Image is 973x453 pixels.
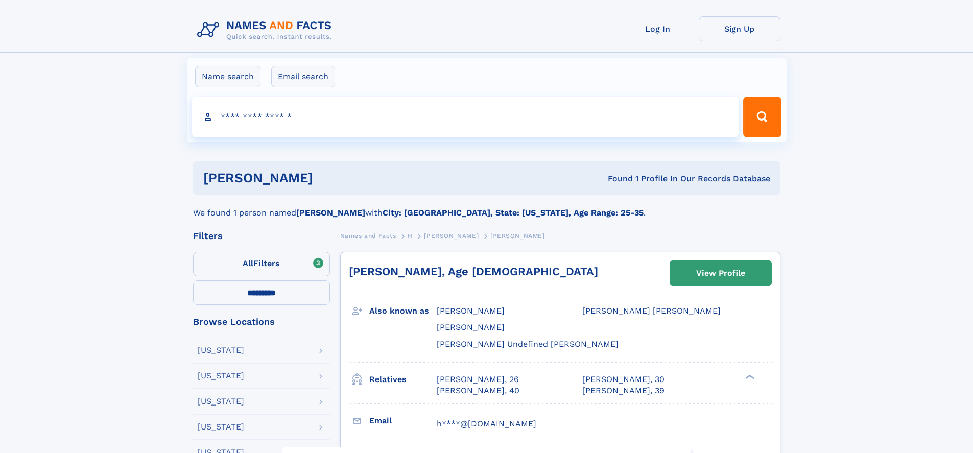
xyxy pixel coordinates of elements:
[437,322,505,332] span: [PERSON_NAME]
[408,232,413,240] span: H
[582,374,665,385] a: [PERSON_NAME], 30
[198,423,244,431] div: [US_STATE]
[198,372,244,380] div: [US_STATE]
[192,97,739,137] input: search input
[369,371,437,388] h3: Relatives
[193,16,340,44] img: Logo Names and Facts
[437,374,519,385] a: [PERSON_NAME], 26
[349,265,598,278] a: [PERSON_NAME], Age [DEMOGRAPHIC_DATA]
[743,373,755,380] div: ❯
[582,385,665,396] a: [PERSON_NAME], 39
[617,16,699,41] a: Log In
[193,231,330,241] div: Filters
[383,208,644,218] b: City: [GEOGRAPHIC_DATA], State: [US_STATE], Age Range: 25-35
[198,397,244,406] div: [US_STATE]
[203,172,461,184] h1: [PERSON_NAME]
[699,16,780,41] a: Sign Up
[296,208,365,218] b: [PERSON_NAME]
[369,302,437,320] h3: Also known as
[243,258,253,268] span: All
[193,317,330,326] div: Browse Locations
[460,173,770,184] div: Found 1 Profile In Our Records Database
[340,229,396,242] a: Names and Facts
[743,97,781,137] button: Search Button
[490,232,545,240] span: [PERSON_NAME]
[271,66,335,87] label: Email search
[424,229,479,242] a: [PERSON_NAME]
[424,232,479,240] span: [PERSON_NAME]
[437,306,505,316] span: [PERSON_NAME]
[193,195,780,219] div: We found 1 person named with .
[198,346,244,354] div: [US_STATE]
[670,261,771,285] a: View Profile
[408,229,413,242] a: H
[582,306,721,316] span: [PERSON_NAME] [PERSON_NAME]
[437,339,619,349] span: [PERSON_NAME] Undefined [PERSON_NAME]
[369,412,437,430] h3: Email
[195,66,260,87] label: Name search
[437,385,519,396] a: [PERSON_NAME], 40
[696,261,745,285] div: View Profile
[193,252,330,276] label: Filters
